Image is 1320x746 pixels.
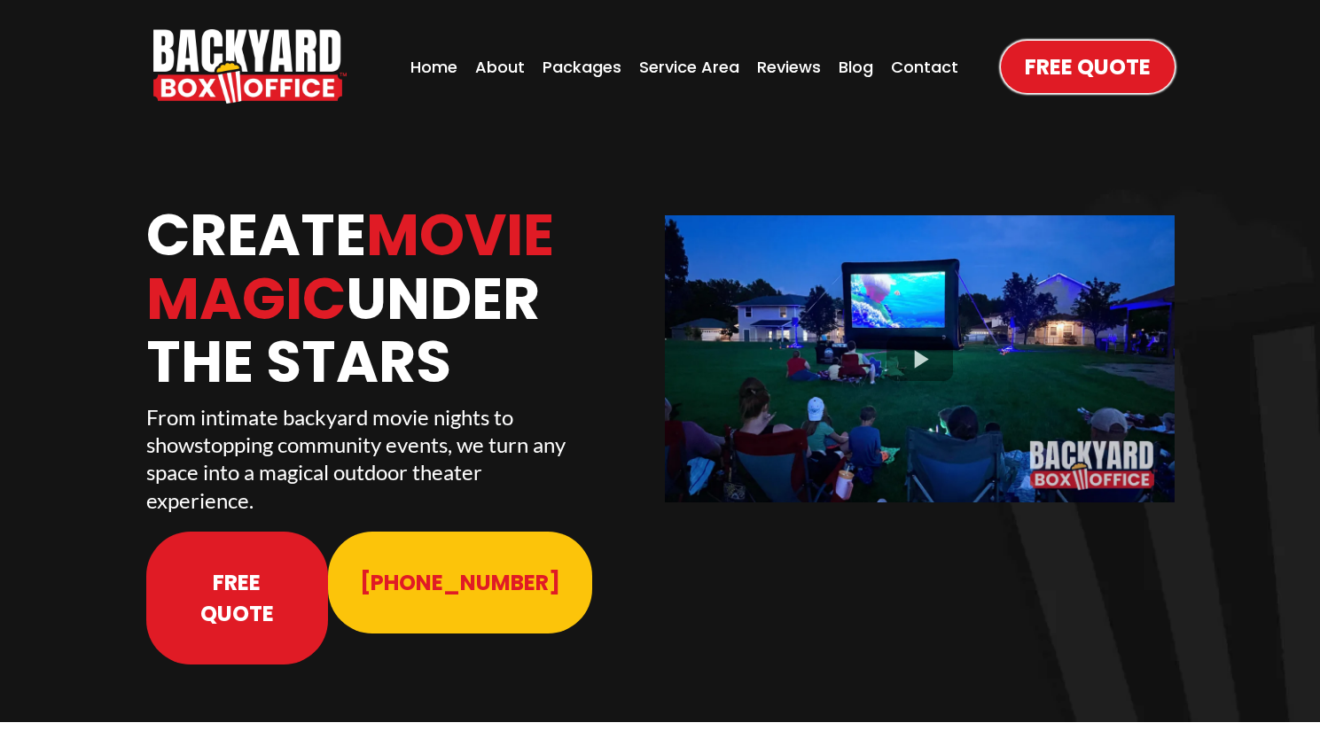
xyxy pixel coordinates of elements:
a: https://www.backyardboxoffice.com [153,29,347,104]
a: Home [405,50,463,84]
a: Free Quote [146,532,329,664]
a: Service Area [634,50,745,84]
p: experience. [146,486,621,514]
span: [PHONE_NUMBER] [360,567,560,598]
a: Blog [833,50,879,84]
h1: Create Under The Stars [146,204,656,394]
span: Movie Magic [146,195,554,339]
a: Contact [886,50,964,84]
p: From intimate backyard movie nights to showstopping community events, we turn any space into a ma... [146,403,621,486]
span: Free Quote [178,567,297,629]
span: Free Quote [1025,51,1151,82]
a: About [470,50,530,84]
img: Backyard Box Office [153,29,347,104]
a: Free Quote [1001,41,1175,93]
a: Reviews [752,50,826,84]
a: 913-214-1202 [328,532,592,633]
a: Packages [537,50,627,84]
